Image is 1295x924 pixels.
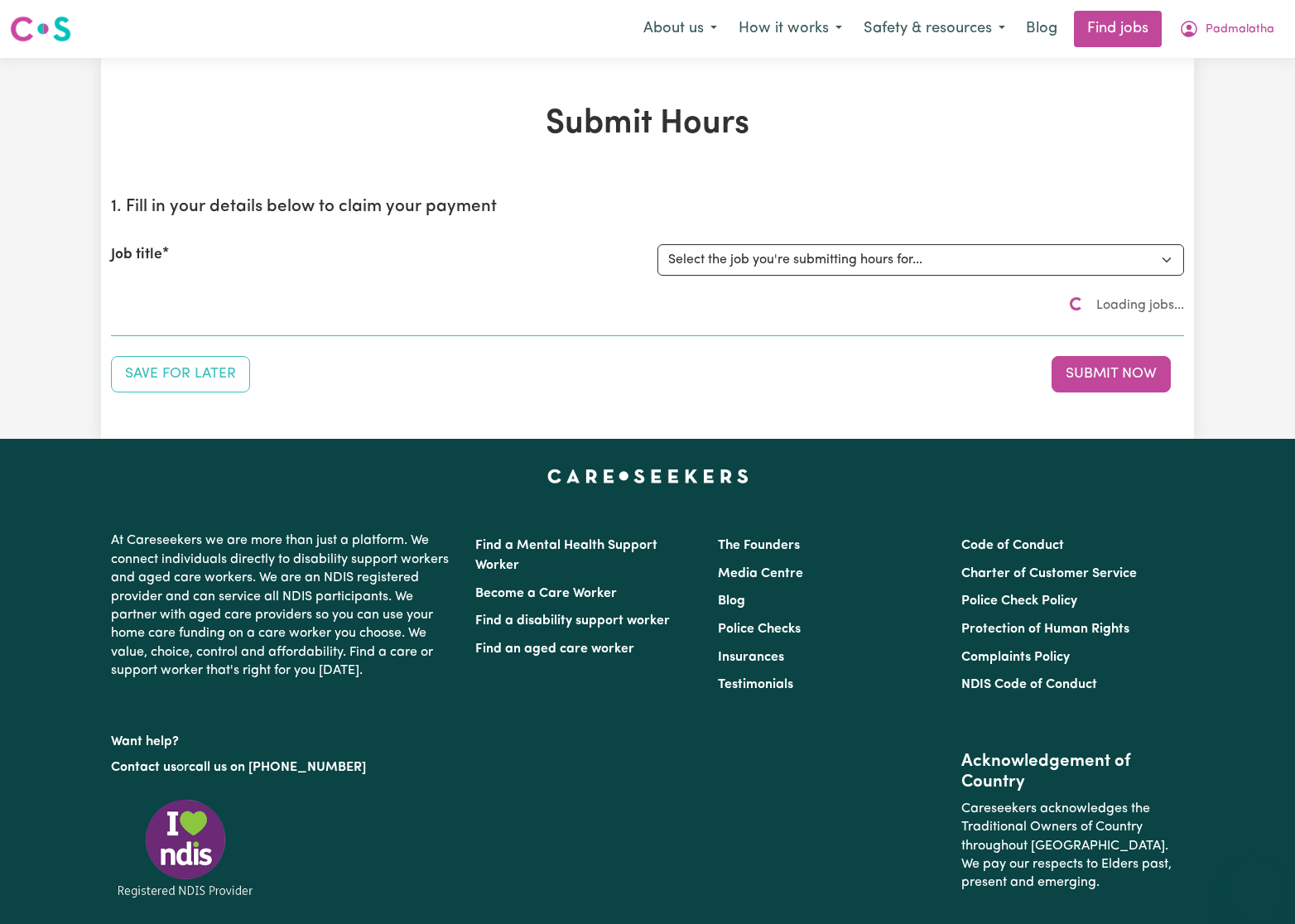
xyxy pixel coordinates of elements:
img: Careseekers logo [10,14,71,44]
a: Protection of Human Rights [961,623,1129,636]
button: About us [633,12,728,46]
a: Charter of Customer Service [961,567,1137,580]
a: NDIS Code of Conduct [961,678,1097,691]
a: Careseekers home page [547,469,749,482]
a: Find a Mental Health Support Worker [475,539,657,572]
a: Police Check Policy [961,594,1077,608]
p: or [111,752,455,783]
a: Find jobs [1074,11,1162,47]
span: Padmalatha [1206,21,1274,39]
a: call us on [PHONE_NUMBER] [189,761,366,774]
h1: Submit Hours [111,104,1184,144]
p: Want help? [111,726,455,751]
a: The Founders [718,539,800,552]
a: Code of Conduct [961,539,1064,552]
a: Police Checks [718,623,801,636]
a: Insurances [718,651,784,664]
span: Loading jobs... [1096,296,1184,315]
h2: Acknowledgement of Country [961,752,1184,793]
a: Testimonials [718,678,793,691]
a: Become a Care Worker [475,587,617,600]
a: Media Centre [718,567,803,580]
iframe: Button to launch messaging window [1229,858,1282,911]
a: Careseekers logo [10,10,71,48]
a: Contact us [111,761,176,774]
label: Job title [111,244,162,266]
button: Submit your job report [1052,356,1171,392]
a: Blog [1016,11,1067,47]
button: Save your job report [111,356,250,392]
a: Find an aged care worker [475,642,634,656]
button: My Account [1168,12,1285,46]
p: Careseekers acknowledges the Traditional Owners of Country throughout [GEOGRAPHIC_DATA]. We pay o... [961,793,1184,899]
button: Safety & resources [853,12,1016,46]
a: Find a disability support worker [475,614,670,628]
button: How it works [728,12,853,46]
p: At Careseekers we are more than just a platform. We connect individuals directly to disability su... [111,525,455,686]
img: Registered NDIS provider [111,796,260,900]
a: Complaints Policy [961,651,1070,664]
h2: 1. Fill in your details below to claim your payment [111,197,1184,218]
a: Blog [718,594,745,608]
